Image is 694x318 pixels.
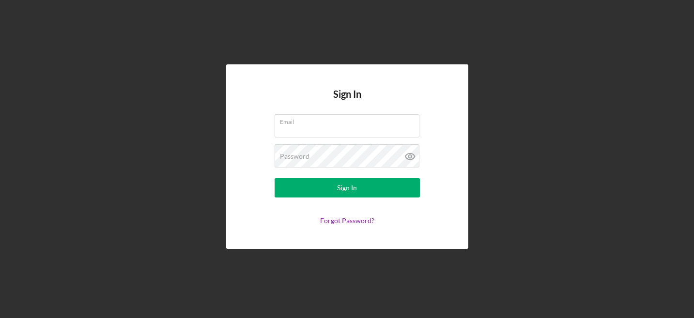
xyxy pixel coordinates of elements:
[337,178,357,197] div: Sign In
[280,115,419,125] label: Email
[280,152,309,160] label: Password
[320,216,374,225] a: Forgot Password?
[333,89,361,114] h4: Sign In
[275,178,420,197] button: Sign In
